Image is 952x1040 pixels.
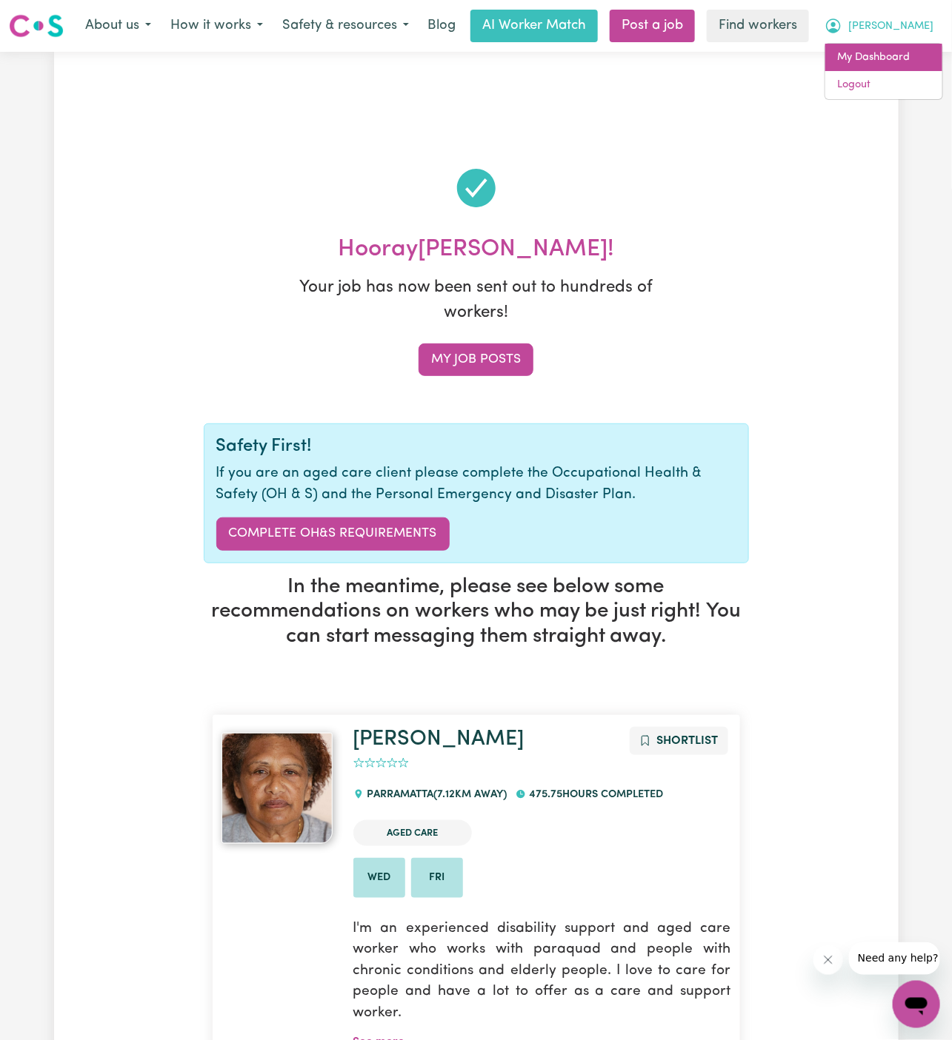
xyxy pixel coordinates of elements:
[433,789,507,800] span: ( 7.12 km away)
[353,820,472,846] li: Aged Care
[630,727,728,755] button: Add to shortlist
[353,858,405,898] li: Available on Wed
[470,10,598,42] a: AI Worker Match
[76,10,161,41] button: About us
[353,775,516,815] div: PARRAMATTA
[273,10,419,41] button: Safety & resources
[353,755,409,772] div: add rating by typing an integer from 0 to 5 or pressing arrow keys
[815,10,943,41] button: My Account
[610,10,695,42] a: Post a job
[813,945,843,975] iframe: Close message
[825,71,942,99] a: Logout
[216,517,450,550] a: Complete OH&S Requirements
[411,858,463,898] li: Available on Fri
[216,463,736,506] p: If you are an aged care client please complete the Occupational Health & Safety (OH & S) and the ...
[707,10,809,42] a: Find workers
[419,10,465,42] a: Blog
[216,436,736,457] h4: Safety First!
[222,733,336,844] a: Paulina Sena
[161,10,273,41] button: How it works
[9,13,64,39] img: Careseekers logo
[9,9,64,43] a: Careseekers logo
[849,942,940,975] iframe: Message from company
[516,775,672,815] div: 475.75 hours completed
[848,19,933,35] span: [PERSON_NAME]
[204,235,749,264] h2: Hooray [PERSON_NAME] !
[204,575,749,650] h3: In the meantime, please see below some recommendations on workers who may be just right! You can ...
[222,733,333,844] img: View Paulina Sena's profile
[825,43,943,100] div: My Account
[893,981,940,1028] iframe: Button to launch messaging window
[291,275,662,325] p: Your job has now been sent out to hundreds of workers!
[825,44,942,72] a: My Dashboard
[353,910,731,1034] p: I'm an experienced disability support and aged care worker who works with paraquad and people wit...
[419,343,533,376] a: My job posts
[353,728,525,750] a: [PERSON_NAME]
[657,735,719,747] span: Shortlist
